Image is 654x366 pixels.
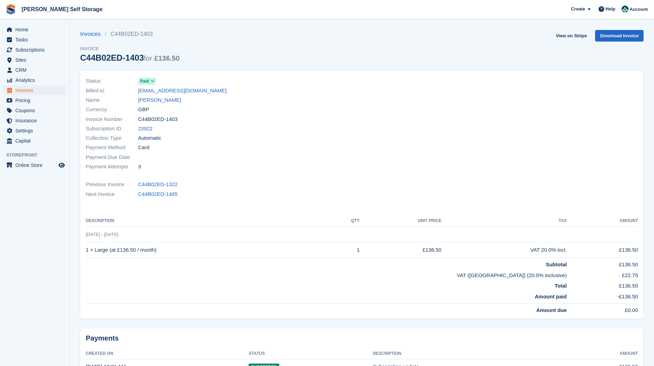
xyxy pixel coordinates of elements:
td: -£136.50 [567,290,638,304]
a: View on Stripe [553,30,590,41]
a: menu [3,65,66,75]
th: Description [86,215,330,227]
div: VAT 20.0% incl. [441,246,567,254]
th: Tax [441,215,567,227]
span: Currency [86,106,138,114]
td: £136.50 [567,242,638,258]
a: menu [3,126,66,136]
img: Dafydd Pritchard [622,6,629,13]
a: menu [3,106,66,115]
a: menu [3,25,66,35]
span: Insurance [15,116,57,125]
span: Analytics [15,75,57,85]
span: Payment Method [86,144,138,152]
strong: Amount due [536,307,567,313]
a: Preview store [58,161,66,169]
span: Invoice [80,45,180,52]
a: menu [3,75,66,85]
a: C44B02ED-1485 [138,190,177,198]
span: Storefront [6,152,69,159]
span: Subscription ID [86,125,138,133]
h2: Payments [86,334,638,343]
span: Home [15,25,57,35]
a: Download Invoice [595,30,644,41]
a: menu [3,136,66,146]
a: menu [3,96,66,105]
td: £136.50 [360,242,442,258]
a: menu [3,160,66,170]
td: 1 [330,242,359,258]
a: Invoices [80,30,105,38]
a: menu [3,116,66,125]
span: Payment Attempts [86,163,138,171]
span: Pricing [15,96,57,105]
span: Invoices [15,85,57,95]
a: menu [3,85,66,95]
a: Paid [138,77,156,85]
th: Amount [561,348,638,359]
span: Create [571,6,585,13]
span: Tasks [15,35,57,45]
strong: Amount paid [535,293,567,299]
span: Status [86,77,138,85]
th: Description [373,348,561,359]
span: Payment Due Date [86,153,138,161]
td: £136.50 [567,258,638,269]
span: GBP [138,106,149,114]
span: Subscriptions [15,45,57,55]
span: 3 [138,163,141,171]
span: Billed to [86,87,138,95]
a: [PERSON_NAME] Self Storage [19,3,105,15]
img: stora-icon-8386f47178a22dfd0bd8f6a31ec36ba5ce8667c1dd55bd0f319d3a0aa187defe.svg [6,4,16,15]
th: Status [249,348,373,359]
th: Amount [567,215,638,227]
span: £136.50 [154,54,180,62]
span: Coupons [15,106,57,115]
th: QTY [330,215,359,227]
td: £136.50 [567,279,638,290]
a: menu [3,55,66,65]
span: Sites [15,55,57,65]
span: Card [138,144,150,152]
span: Invoice Number [86,115,138,123]
a: [EMAIL_ADDRESS][DOMAIN_NAME] [138,87,227,95]
a: menu [3,35,66,45]
span: C44B02ED-1403 [138,115,177,123]
td: 1 × Large (at £136.50 / month) [86,242,330,258]
a: C44B02ED-1322 [138,181,177,189]
td: VAT ([GEOGRAPHIC_DATA]) (20.0% inclusive) [86,269,567,280]
th: Unit Price [360,215,442,227]
strong: Total [555,283,567,289]
span: [DATE] - [DATE] [86,232,118,237]
a: menu [3,45,66,55]
div: C44B02ED-1403 [80,53,180,62]
span: Account [630,6,648,13]
span: CRM [15,65,57,75]
nav: breadcrumbs [80,30,180,38]
a: [PERSON_NAME] [138,96,181,104]
span: Online Store [15,160,57,170]
strong: Subtotal [546,261,567,267]
span: Help [606,6,615,13]
span: Settings [15,126,57,136]
span: Capital [15,136,57,146]
td: £0.00 [567,304,638,314]
span: Automatic [138,134,161,142]
th: Created On [86,348,249,359]
a: 23922 [138,125,153,133]
span: Collection Type [86,134,138,142]
span: Next Invoice [86,190,138,198]
span: for [144,54,152,62]
span: Name [86,96,138,104]
span: Previous Invoice [86,181,138,189]
span: Paid [140,78,149,84]
td: £22.75 [567,269,638,280]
